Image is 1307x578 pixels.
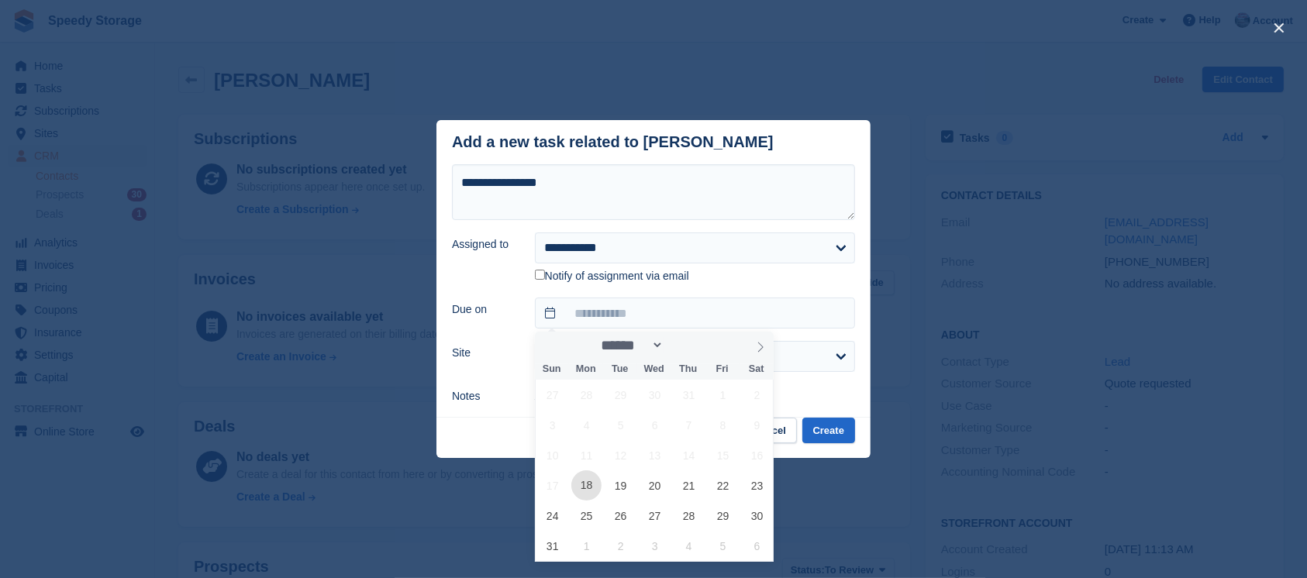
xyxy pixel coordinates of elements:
input: Year [664,337,712,353]
span: August 27, 2025 [640,501,670,531]
span: August 6, 2025 [640,410,670,440]
button: close [1267,15,1291,40]
span: July 31, 2025 [674,380,704,410]
span: August 21, 2025 [674,470,704,501]
span: August 26, 2025 [605,501,636,531]
input: Notify of assignment via email [535,270,545,280]
span: September 1, 2025 [571,531,602,561]
span: Tue [603,364,637,374]
span: Fri [705,364,740,374]
span: August 8, 2025 [708,410,738,440]
span: August 31, 2025 [537,531,567,561]
span: August 22, 2025 [708,470,738,501]
span: September 6, 2025 [742,531,772,561]
span: August 3, 2025 [537,410,567,440]
span: Sun [535,364,569,374]
span: August 18, 2025 [571,470,602,501]
div: Add a new task related to [PERSON_NAME] [452,133,774,151]
span: Thu [671,364,705,374]
label: Notes [452,388,516,404]
span: August 17, 2025 [537,470,567,501]
span: August 1, 2025 [708,380,738,410]
span: August 20, 2025 [640,470,670,501]
select: Month [595,337,664,353]
span: Mon [569,364,603,374]
span: August 14, 2025 [674,440,704,470]
span: September 2, 2025 [605,531,636,561]
span: August 29, 2025 [708,501,738,531]
span: August 11, 2025 [571,440,602,470]
span: August 24, 2025 [537,501,567,531]
span: Sat [740,364,774,374]
span: August 10, 2025 [537,440,567,470]
button: Create [802,418,855,443]
span: August 2, 2025 [742,380,772,410]
span: August 25, 2025 [571,501,602,531]
span: Wed [637,364,671,374]
label: Assigned to [452,236,516,253]
span: August 16, 2025 [742,440,772,470]
span: August 23, 2025 [742,470,772,501]
span: August 28, 2025 [674,501,704,531]
span: July 29, 2025 [605,380,636,410]
span: September 5, 2025 [708,531,738,561]
span: July 27, 2025 [537,380,567,410]
span: August 5, 2025 [605,410,636,440]
label: Notify of assignment via email [535,270,689,284]
span: July 30, 2025 [640,380,670,410]
span: September 4, 2025 [674,531,704,561]
span: August 9, 2025 [742,410,772,440]
span: July 28, 2025 [571,380,602,410]
label: Site [452,345,516,361]
span: September 3, 2025 [640,531,670,561]
span: August 7, 2025 [674,410,704,440]
span: August 30, 2025 [742,501,772,531]
span: August 13, 2025 [640,440,670,470]
span: August 4, 2025 [571,410,602,440]
span: August 19, 2025 [605,470,636,501]
label: Due on [452,301,516,318]
span: August 12, 2025 [605,440,636,470]
span: August 15, 2025 [708,440,738,470]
